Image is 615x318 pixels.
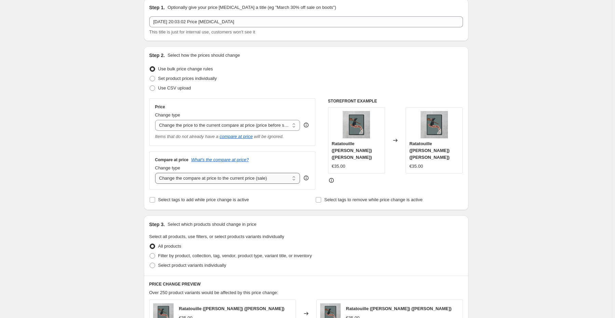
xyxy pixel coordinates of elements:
[149,221,165,228] h2: Step 3.
[421,111,448,138] img: Unbenannt_-_Kopie_13_80x.png
[155,134,219,139] i: Items that do not already have a
[167,221,256,228] p: Select which products should change in price
[149,4,165,11] h2: Step 1.
[346,306,452,311] span: Ratatouille ([PERSON_NAME]) ([PERSON_NAME])
[149,52,165,59] h2: Step 2.
[158,244,181,249] span: All products
[158,253,312,258] span: Filter by product, collection, tag, vendor, product type, variant title, or inventory
[158,66,213,71] span: Use bulk price change rules
[149,16,463,27] input: 30% off holiday sale
[179,306,285,311] span: Ratatouille ([PERSON_NAME]) ([PERSON_NAME])
[332,141,372,160] span: Ratatouille ([PERSON_NAME]) ([PERSON_NAME])
[149,281,463,287] h6: PRICE CHANGE PREVIEW
[303,122,310,128] div: help
[220,134,253,139] button: compare at price
[155,104,165,110] h3: Price
[254,134,284,139] i: will be ignored.
[324,197,423,202] span: Select tags to remove while price change is active
[328,98,463,104] h6: STOREFRONT EXAMPLE
[155,165,180,170] span: Change type
[158,263,226,268] span: Select product variants individually
[158,197,249,202] span: Select tags to add while price change is active
[332,163,345,170] div: €35.00
[149,234,284,239] span: Select all products, use filters, or select products variants individually
[149,29,255,34] span: This title is just for internal use, customers won't see it
[149,290,278,295] span: Over 250 product variants would be affected by this price change:
[303,175,310,181] div: help
[155,112,180,117] span: Change type
[343,111,370,138] img: Unbenannt_-_Kopie_13_80x.png
[191,157,249,162] button: What's the compare at price?
[158,76,217,81] span: Set product prices individually
[167,4,336,11] p: Optionally give your price [MEDICAL_DATA] a title (eg "March 30% off sale on boots")
[409,163,423,170] div: €35.00
[158,85,191,91] span: Use CSV upload
[409,141,450,160] span: Ratatouille ([PERSON_NAME]) ([PERSON_NAME])
[167,52,240,59] p: Select how the prices should change
[155,157,189,163] h3: Compare at price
